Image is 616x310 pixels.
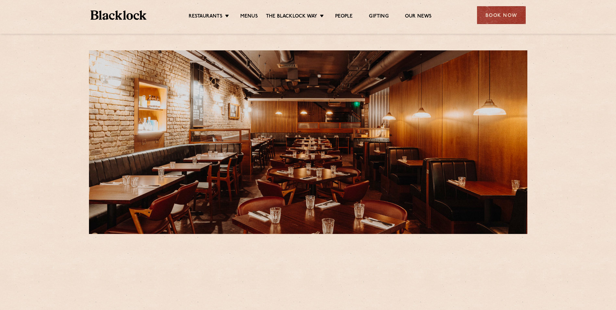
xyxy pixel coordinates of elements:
[477,6,526,24] div: Book Now
[189,13,222,20] a: Restaurants
[405,13,432,20] a: Our News
[369,13,388,20] a: Gifting
[266,13,317,20] a: The Blacklock Way
[335,13,353,20] a: People
[240,13,258,20] a: Menus
[91,10,147,20] img: BL_Textured_Logo-footer-cropped.svg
